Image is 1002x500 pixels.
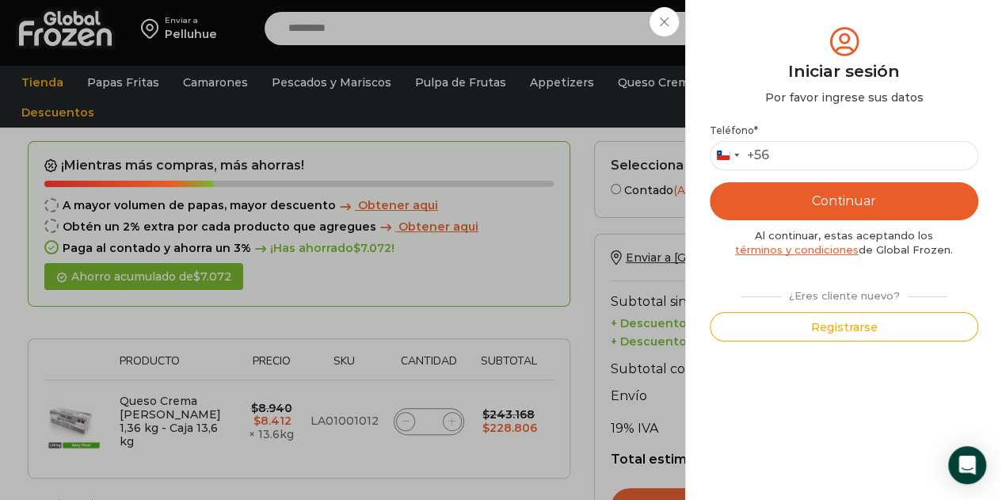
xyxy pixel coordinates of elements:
div: Al continuar, estas aceptando los de Global Frozen. [710,228,978,258]
div: Iniciar sesión [710,59,978,83]
button: Continuar [710,182,978,220]
div: ¿Eres cliente nuevo? [733,283,955,303]
div: +56 [747,147,769,164]
a: términos y condiciones [735,243,859,256]
div: Por favor ingrese sus datos [710,90,978,105]
div: Open Intercom Messenger [948,446,986,484]
button: Registrarse [710,312,978,342]
img: tabler-icon-user-circle.svg [826,24,863,59]
label: Teléfono [710,124,978,137]
button: Selected country [711,142,769,170]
